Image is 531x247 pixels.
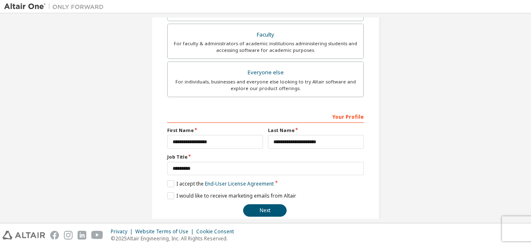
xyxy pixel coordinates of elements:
img: facebook.svg [50,231,59,240]
div: Faculty [173,29,358,41]
a: End-User License Agreement [205,180,274,187]
div: Privacy [111,228,135,235]
img: Altair One [4,2,108,11]
img: instagram.svg [64,231,73,240]
div: Everyone else [173,67,358,78]
label: Last Name [268,127,364,134]
p: © 2025 Altair Engineering, Inc. All Rights Reserved. [111,235,239,242]
label: First Name [167,127,263,134]
label: I would like to receive marketing emails from Altair [167,192,296,199]
label: I accept the [167,180,274,187]
button: Next [243,204,287,217]
label: Job Title [167,154,364,160]
div: For faculty & administrators of academic institutions administering students and accessing softwa... [173,40,358,54]
div: Website Terms of Use [135,228,196,235]
img: linkedin.svg [78,231,86,240]
img: youtube.svg [91,231,103,240]
div: Cookie Consent [196,228,239,235]
div: For individuals, businesses and everyone else looking to try Altair software and explore our prod... [173,78,358,92]
div: Your Profile [167,110,364,123]
img: altair_logo.svg [2,231,45,240]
